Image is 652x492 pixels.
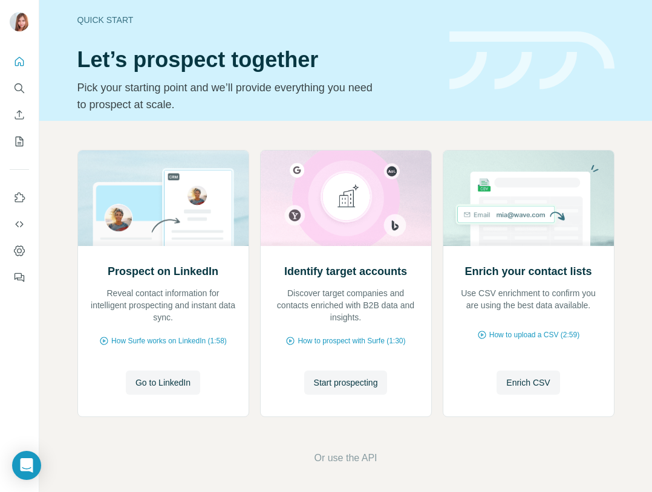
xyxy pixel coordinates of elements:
[465,263,592,280] h2: Enrich your contact lists
[77,79,380,113] p: Pick your starting point and we’ll provide everything you need to prospect at scale.
[77,14,435,26] div: Quick start
[10,77,29,99] button: Search
[314,451,377,465] button: Or use the API
[111,335,227,346] span: How Surfe works on LinkedIn (1:58)
[10,187,29,209] button: Use Surfe on LinkedIn
[506,377,550,389] span: Enrich CSV
[10,267,29,288] button: Feedback
[108,263,218,280] h2: Prospect on LinkedIn
[10,51,29,73] button: Quick start
[449,31,615,90] img: banner
[10,131,29,152] button: My lists
[12,451,41,480] div: Open Intercom Messenger
[314,377,378,389] span: Start prospecting
[77,48,435,72] h1: Let’s prospect together
[126,371,200,395] button: Go to LinkedIn
[304,371,388,395] button: Start prospecting
[284,263,407,280] h2: Identify target accounts
[443,151,615,246] img: Enrich your contact lists
[77,151,249,246] img: Prospect on LinkedIn
[10,104,29,126] button: Enrich CSV
[489,329,579,340] span: How to upload a CSV (2:59)
[273,287,419,323] p: Discover target companies and contacts enriched with B2B data and insights.
[10,12,29,31] img: Avatar
[10,240,29,262] button: Dashboard
[260,151,432,246] img: Identify target accounts
[455,287,602,311] p: Use CSV enrichment to confirm you are using the best data available.
[90,287,236,323] p: Reveal contact information for intelligent prospecting and instant data sync.
[10,213,29,235] button: Use Surfe API
[135,377,191,389] span: Go to LinkedIn
[298,335,405,346] span: How to prospect with Surfe (1:30)
[497,371,559,395] button: Enrich CSV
